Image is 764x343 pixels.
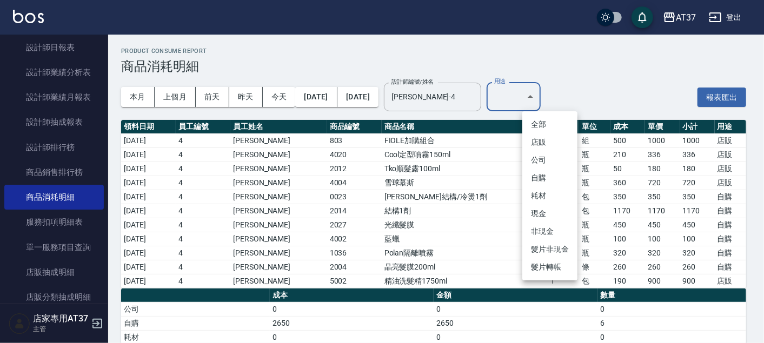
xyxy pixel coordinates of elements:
li: 公司 [522,151,577,169]
li: 自購 [522,169,577,187]
li: 全部 [522,116,577,133]
li: 非現金 [522,223,577,240]
li: 耗材 [522,187,577,205]
li: 店販 [522,133,577,151]
li: 髮片轉帳 [522,258,577,276]
li: 現金 [522,205,577,223]
li: 髮片非現金 [522,240,577,258]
